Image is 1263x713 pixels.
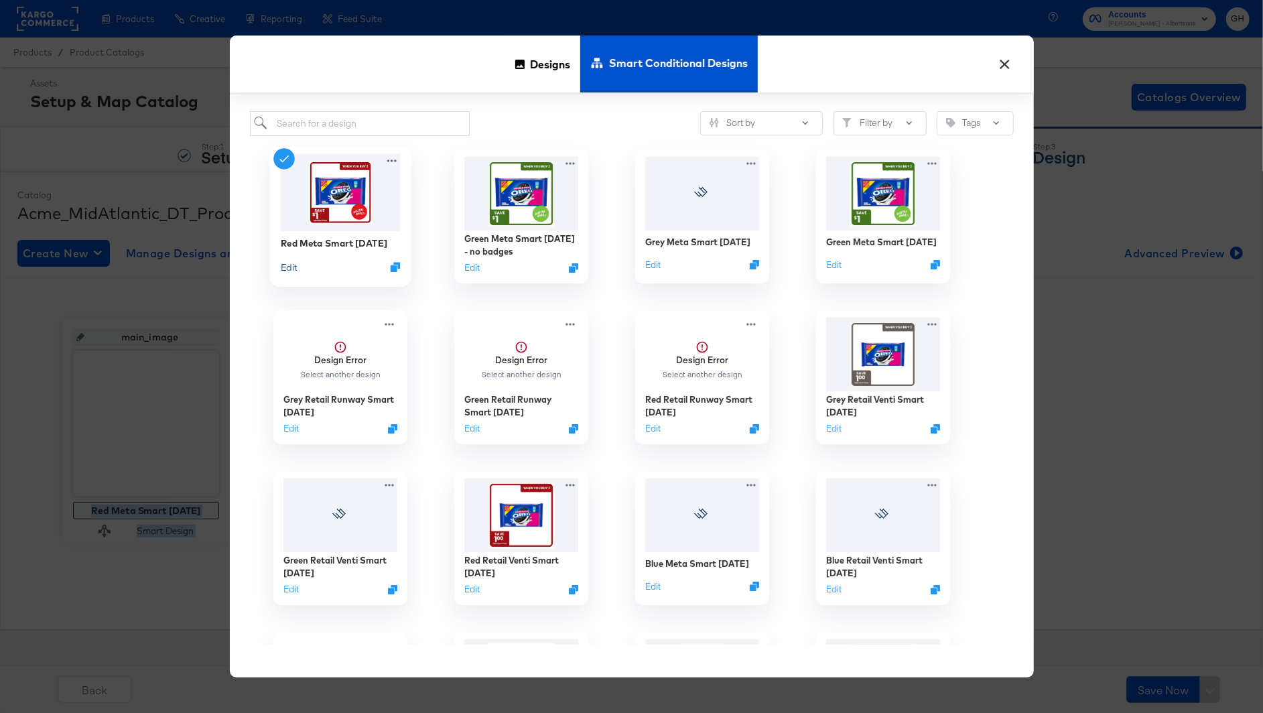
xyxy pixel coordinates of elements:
div: Design ErrorSelect another designGreen Retail Runway Smart [DATE]EditDuplicate [454,310,588,444]
div: Red Meta Smart [DATE] [280,237,387,249]
div: Select another design [300,370,381,379]
div: Select another design [480,370,561,379]
img: 9-kHHAsrYPU2Kb8a4X7V7g.jpg [464,157,578,231]
button: Edit [280,261,296,273]
img: rfWEnvTedrPP19slX_s4dQ.jpg [645,639,759,713]
strong: Design Error [495,353,547,365]
svg: Duplicate [388,424,397,433]
svg: Duplicate [750,582,759,591]
svg: Duplicate [390,262,400,272]
img: ALuUI2hBcVix8_KMxVdF1A.jpg [826,318,940,391]
div: Select another design [661,370,742,379]
img: tsQxNryISuD_Kg2DypT-nw.jpg [826,157,940,231]
svg: Duplicate [931,424,940,433]
button: Edit [645,580,661,592]
button: Edit [826,258,842,271]
div: Green Meta Smart [DATE]EditDuplicate [816,149,950,283]
svg: Filter [842,118,852,127]
button: × [993,49,1017,73]
button: Edit [464,422,480,435]
button: Edit [645,258,661,271]
button: Edit [464,583,480,596]
div: Red Meta Smart [DATE]EditDuplicate [270,146,411,287]
div: Green Meta Smart [DATE] - no badges [464,233,578,257]
svg: Duplicate [569,263,578,272]
button: Edit [826,583,842,596]
svg: Duplicate [750,260,759,269]
div: Grey Retail Venti Smart [DATE] [826,393,940,418]
div: Blue Retail Venti Smart [DATE] [826,554,940,579]
div: Red Retail Venti Smart [DATE]EditDuplicate [454,471,588,605]
div: Grey Meta Smart [DATE] [645,235,750,248]
svg: Duplicate [388,584,397,594]
button: Edit [826,422,842,435]
img: PWblUK3tZ8V6FspHdDzbBg.jpg [464,478,578,552]
img: tF0bAsMOLKU_mlJgB8RKnQ.jpg [280,153,400,231]
div: Blue Meta Smart [DATE]EditDuplicate [635,471,769,605]
div: Grey Retail Venti Smart [DATE]EditDuplicate [816,310,950,444]
img: 960083566 [464,639,578,713]
button: Edit [283,422,299,435]
div: Green Retail Venti Smart [DATE]EditDuplicate [273,471,407,605]
button: Edit [283,583,299,596]
button: FilterFilter by [833,111,927,135]
svg: Sliders [710,118,719,127]
div: Red Retail Runway Smart [DATE] [645,393,759,418]
div: Blue Retail Venti Smart [DATE]EditDuplicate [816,471,950,605]
div: Design ErrorSelect another designRed Retail Runway Smart [DATE]EditDuplicate [635,310,769,444]
svg: Duplicate [750,424,759,433]
div: Design ErrorSelect another designGrey Retail Runway Smart [DATE]EditDuplicate [273,310,407,444]
svg: Duplicate [569,424,578,433]
button: TagTags [937,111,1014,135]
span: Smart Conditional Designs [609,34,748,92]
svg: Duplicate [931,584,940,594]
strong: Design Error [676,353,728,365]
button: SlidersSort by [700,111,823,135]
div: Grey Meta Smart [DATE]EditDuplicate [635,149,769,283]
div: Green Retail Runway Smart [DATE] [464,393,578,418]
button: Edit [645,422,661,435]
div: Blue Meta Smart [DATE] [645,557,749,570]
span: Designs [530,35,570,94]
div: Green Retail Venti Smart [DATE] [283,554,397,579]
div: Grey Retail Runway Smart [DATE] [283,393,397,418]
button: Edit [464,261,480,274]
svg: Duplicate [931,260,940,269]
strong: Design Error [314,353,367,365]
img: zmRoCLijIKFimjS7cYiuUg.jpg [826,639,940,713]
div: Red Retail Venti Smart [DATE] [464,554,578,579]
div: Green Meta Smart [DATE] [826,235,937,248]
input: Search for a design [250,111,470,136]
svg: Tag [946,118,955,127]
svg: Duplicate [569,584,578,594]
div: Green Meta Smart [DATE] - no badgesEditDuplicate [454,149,588,283]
